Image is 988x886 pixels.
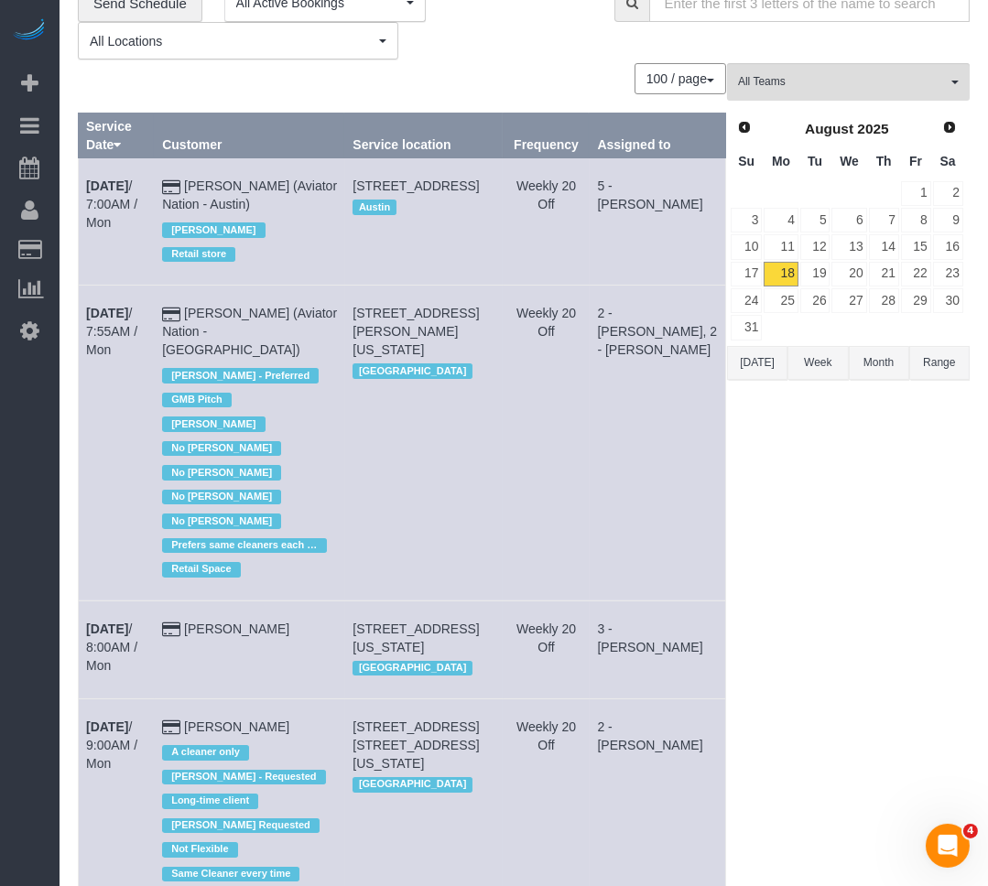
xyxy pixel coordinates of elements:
[503,286,590,600] td: Frequency
[86,621,128,636] b: [DATE]
[635,63,726,94] nav: Pagination navigation
[901,288,931,313] a: 29
[162,178,337,211] a: [PERSON_NAME] (Aviator Nation - Austin)
[764,262,798,286] a: 18
[162,308,180,321] i: Credit Card Payment
[800,234,831,259] a: 12
[933,181,963,206] a: 2
[635,63,726,94] button: 100 / page
[353,195,494,219] div: Location
[933,262,963,286] a: 23
[940,154,956,168] span: Saturday
[353,719,479,771] span: [STREET_ADDRESS] [STREET_ADDRESS][US_STATE]
[831,288,866,313] a: 27
[86,621,137,673] a: [DATE]/ 8:00AM / Mon
[162,842,237,857] span: Not Flexible
[353,621,479,654] span: [STREET_ADDRESS][US_STATE]
[963,824,978,838] span: 4
[79,600,155,698] td: Schedule date
[155,600,345,698] td: Customer
[503,600,590,698] td: Frequency
[738,74,947,90] span: All Teams
[787,346,848,380] button: Week
[901,262,931,286] a: 22
[764,288,798,313] a: 25
[345,158,503,286] td: Service location
[353,656,494,680] div: Location
[503,158,590,286] td: Frequency
[79,158,155,286] td: Schedule date
[86,306,128,320] b: [DATE]
[184,621,289,636] a: [PERSON_NAME]
[162,393,232,407] span: GMB Pitch
[162,247,235,262] span: Retail store
[831,234,866,259] a: 13
[901,208,931,232] a: 8
[162,441,281,456] span: No [PERSON_NAME]
[162,538,327,553] span: Prefers same cleaners each time
[731,262,762,286] a: 17
[86,306,137,357] a: [DATE]/ 7:55AM / Mon
[590,158,726,286] td: Assigned to
[162,867,299,881] span: Same Cleaner every time
[162,818,320,833] span: [PERSON_NAME] Requested
[857,121,888,136] span: 2025
[162,222,265,237] span: [PERSON_NAME]
[503,113,590,158] th: Frequency
[86,719,128,734] b: [DATE]
[353,773,494,796] div: Location
[162,623,180,636] i: Credit Card Payment
[901,234,931,259] a: 15
[731,234,762,259] a: 10
[162,368,319,383] span: [PERSON_NAME] - Preferred
[909,154,922,168] span: Friday
[162,562,240,577] span: Retail Space
[86,178,137,230] a: [DATE]/ 7:00AM / Mon
[909,346,970,380] button: Range
[933,208,963,232] a: 9
[90,32,375,50] span: All Locations
[11,18,48,44] img: Automaid Logo
[78,22,398,59] button: All Locations
[162,490,281,504] span: No [PERSON_NAME]
[162,416,265,431] span: [PERSON_NAME]
[831,208,866,232] a: 6
[731,288,762,313] a: 24
[808,154,822,168] span: Tuesday
[849,346,909,380] button: Month
[764,234,798,259] a: 11
[937,115,962,141] a: Next
[869,262,899,286] a: 21
[764,208,798,232] a: 4
[345,286,503,600] td: Service location
[345,600,503,698] td: Service location
[840,154,859,168] span: Wednesday
[738,154,755,168] span: Sunday
[86,178,128,193] b: [DATE]
[942,120,957,135] span: Next
[805,121,853,136] span: August
[869,234,899,259] a: 14
[162,465,281,480] span: No [PERSON_NAME]
[162,181,180,194] i: Credit Card Payment
[86,719,137,771] a: [DATE]/ 9:00AM / Mon
[831,262,866,286] a: 20
[772,154,790,168] span: Monday
[731,315,762,340] a: 31
[345,113,503,158] th: Service location
[731,208,762,232] a: 3
[590,600,726,698] td: Assigned to
[353,359,494,383] div: Location
[737,120,752,135] span: Prev
[876,154,892,168] span: Thursday
[155,286,345,600] td: Customer
[155,113,345,158] th: Customer
[162,794,258,808] span: Long-time client
[162,745,249,760] span: A cleaner only
[590,113,726,158] th: Assigned to
[800,262,831,286] a: 19
[727,346,787,380] button: [DATE]
[353,200,396,214] span: Austin
[162,721,180,734] i: Credit Card Payment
